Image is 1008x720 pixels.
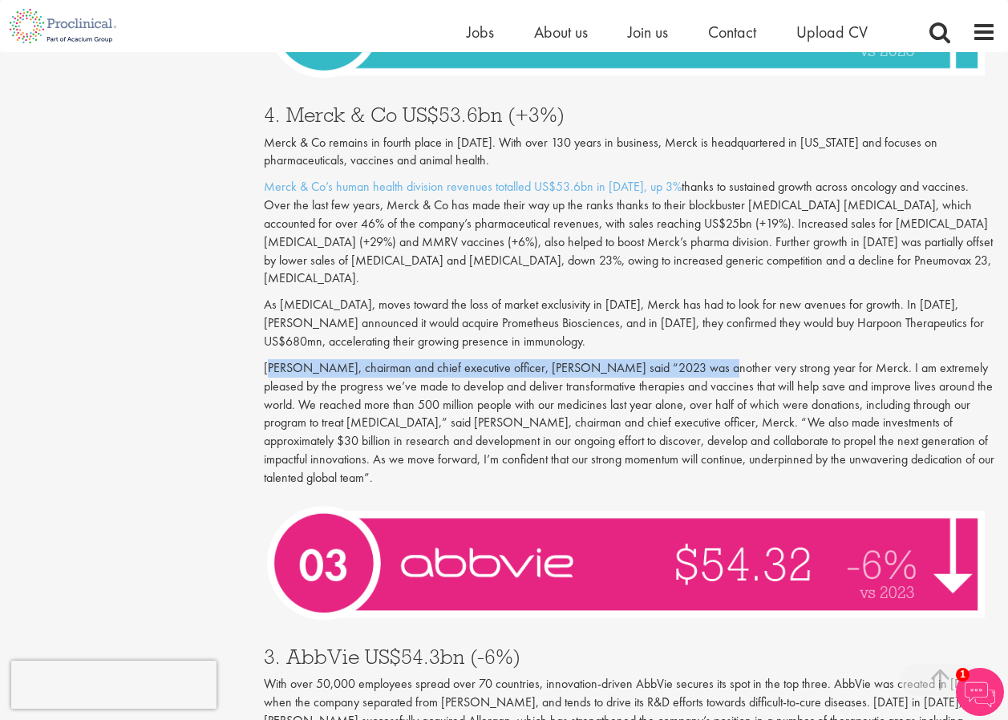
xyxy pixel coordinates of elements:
span: 1 [956,668,970,682]
p: Merck & Co remains in fourth place in [DATE]. With over 130 years in business, Merck is headquart... [264,134,996,171]
img: Chatbot [956,668,1004,716]
p: As [MEDICAL_DATA], moves toward the loss of market exclusivity in [DATE], Merck has had to look f... [264,296,996,351]
h3: 4. Merck & Co US$53.6bn (+3%) [264,104,996,125]
a: Contact [708,22,756,42]
iframe: reCAPTCHA [11,661,217,709]
p: [PERSON_NAME], chairman and chief executive officer, [PERSON_NAME] said “2023 was another very st... [264,359,996,487]
a: About us [534,22,588,42]
h3: 3. AbbVie US$54.3bn (-6%) [264,646,996,667]
a: Jobs [467,22,494,42]
a: Upload CV [796,22,868,42]
p: thanks to sustained growth across oncology and vaccines. Over the last few years, Merck & Co has ... [264,178,996,288]
a: Join us [628,22,668,42]
a: Merck & Co’s human health division revenues totalled US$53.6bn in [DATE], up 3% [264,178,682,195]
